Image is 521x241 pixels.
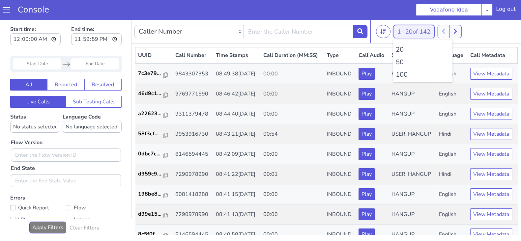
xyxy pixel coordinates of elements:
[138,190,170,198] a: d99e15...
[468,28,518,44] th: Call Metadata
[470,148,512,160] button: View Metadata
[324,124,356,145] td: INBOUND
[66,76,122,88] button: Sub Testing Calls
[63,101,122,113] select: Language Code
[213,64,261,84] td: 08:46:42[DATE]
[261,165,324,185] td: 00:00
[213,28,261,44] th: Time Stamps
[359,169,375,180] button: Play
[138,130,170,138] a: 0dbc7c...
[71,39,119,50] input: End Date
[10,101,59,113] select: Status
[405,8,430,16] span: 20 of 142
[66,183,122,193] label: Flow
[470,128,512,140] button: View Metadata
[11,154,121,168] input: Enter the End State Value
[436,64,468,84] td: English
[173,205,213,225] td: 8146594445
[470,189,512,201] button: View Metadata
[261,185,324,205] td: 00:00
[138,90,170,98] a: a22623...
[359,209,375,221] button: Play
[135,28,173,44] th: UUID
[10,76,66,88] button: Live Calls
[470,88,512,100] button: View Metadata
[63,94,122,113] label: Language Code
[213,44,261,64] td: 08:49:38[DATE]
[173,28,213,44] th: Call Number
[10,183,66,193] label: Quick Report
[138,50,163,58] p: 7c3e79...
[138,150,170,158] a: d959c9...
[436,145,468,165] td: Hindi
[324,44,356,64] td: INBOUND
[324,185,356,205] td: INBOUND
[138,210,163,218] p: 8c5f0f...
[359,148,375,160] button: Play
[359,68,375,80] button: Play
[470,169,512,180] button: View Metadata
[261,28,324,44] th: Call Duration (MM:SS)
[436,104,468,124] td: Hindi
[496,5,516,16] div: Log out
[359,48,375,60] button: Play
[261,124,324,145] td: 00:00
[11,129,121,142] input: Enter the Flow Version ID
[324,145,356,165] td: INBOUND
[10,59,47,71] button: All
[436,84,468,104] td: English
[173,165,213,185] td: 8081418288
[71,13,122,25] input: End time:
[324,104,356,124] td: INBOUND
[389,64,436,84] td: HANGUP
[389,28,436,44] th: Status
[10,4,61,27] label: Start time:
[470,68,512,80] button: View Metadata
[359,88,375,100] button: Play
[84,59,122,71] button: Resolved
[138,150,163,158] p: d959c9...
[47,59,84,71] button: Reported
[389,104,436,124] td: USER_HANGUP
[324,165,356,185] td: INBOUND
[470,209,512,221] button: View Metadata
[10,13,61,25] input: Start time:
[138,130,163,138] p: 0dbc7c...
[436,165,468,185] td: English
[70,205,99,211] h6: Clear Filters
[213,145,261,165] td: 08:41:22[DATE]
[213,205,261,225] td: 08:40:58[DATE]
[389,205,436,225] td: HANGUP
[393,5,435,18] button: 1- 20of 142
[436,124,468,145] td: English
[389,84,436,104] td: HANGUP
[138,90,163,98] p: a22623...
[138,210,170,218] a: 8c5f0f...
[389,185,436,205] td: HANGUP
[324,84,356,104] td: INBOUND
[389,124,436,145] td: HANGUP
[10,5,57,14] a: Console
[389,44,436,64] td: HANGUP
[470,48,512,60] button: View Metadata
[396,38,450,47] li: 50
[138,70,170,78] a: 46d9c1...
[213,165,261,185] td: 08:41:15[DATE]
[173,84,213,104] td: 9311379478
[138,110,163,118] p: 58f3cf...
[416,4,482,16] button: Vodafone-Idea
[138,170,170,178] a: 198be8...
[10,195,66,204] label: UX
[359,189,375,201] button: Play
[173,64,213,84] td: 9769771590
[13,39,61,50] input: Start Date
[173,124,213,145] td: 8146594445
[261,64,324,84] td: 00:00
[261,104,324,124] td: 00:54
[138,50,170,58] a: 7c3e79...
[261,205,324,225] td: 00:00
[436,205,468,225] td: English
[359,108,375,120] button: Play
[173,104,213,124] td: 9953916730
[389,165,436,185] td: HANGUP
